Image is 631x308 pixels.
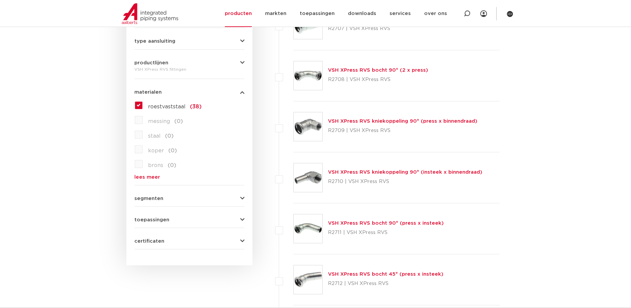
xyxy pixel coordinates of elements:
img: Thumbnail for VSH XPress RVS kniekoppeling 90° (insteek x binnendraad) [294,163,322,192]
span: segmenten [134,196,163,201]
a: VSH XPress RVS bocht 90° (2 x press) [328,68,428,73]
span: certificaten [134,239,164,244]
span: (0) [168,163,176,168]
span: brons [148,163,163,168]
span: (38) [190,104,202,109]
span: type aansluiting [134,39,175,44]
p: R2710 | VSH XPress RVS [328,176,482,187]
p: R2709 | VSH XPress RVS [328,125,477,136]
span: koper [148,148,164,153]
span: materialen [134,90,162,95]
button: productlijnen [134,60,244,65]
span: productlijnen [134,60,168,65]
a: lees meer [134,175,244,180]
button: materialen [134,90,244,95]
span: roestvaststaal [148,104,186,109]
img: Thumbnail for VSH XPress RVS bocht 45° (press x insteek) [294,265,322,294]
img: Thumbnail for VSH XPress RVS kniekoppeling 90° (press x binnendraad) [294,112,322,141]
button: toepassingen [134,217,244,222]
span: (0) [168,148,177,153]
a: VSH XPress RVS kniekoppeling 90° (insteek x binnendraad) [328,170,482,175]
span: (0) [174,119,183,124]
p: R2711 | VSH XPress RVS [328,227,444,238]
p: R2708 | VSH XPress RVS [328,74,428,85]
img: Thumbnail for VSH XPress RVS bocht 90° (2 x press) [294,61,322,90]
button: segmenten [134,196,244,201]
button: type aansluiting [134,39,244,44]
span: toepassingen [134,217,169,222]
p: R2712 | VSH XPress RVS [328,278,443,289]
a: VSH XPress RVS bocht 45° (press x insteek) [328,272,443,277]
span: (0) [165,133,174,139]
a: VSH XPress RVS kniekoppeling 90° (press x binnendraad) [328,119,477,124]
span: messing [148,119,170,124]
p: R2707 | VSH XPress RVS [328,23,438,34]
span: staal [148,133,161,139]
div: VSH XPress RVS fittingen [134,65,244,73]
button: certificaten [134,239,244,244]
img: Thumbnail for VSH XPress RVS bocht 90° (press x insteek) [294,214,322,243]
a: VSH XPress RVS bocht 90° (press x insteek) [328,221,444,226]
